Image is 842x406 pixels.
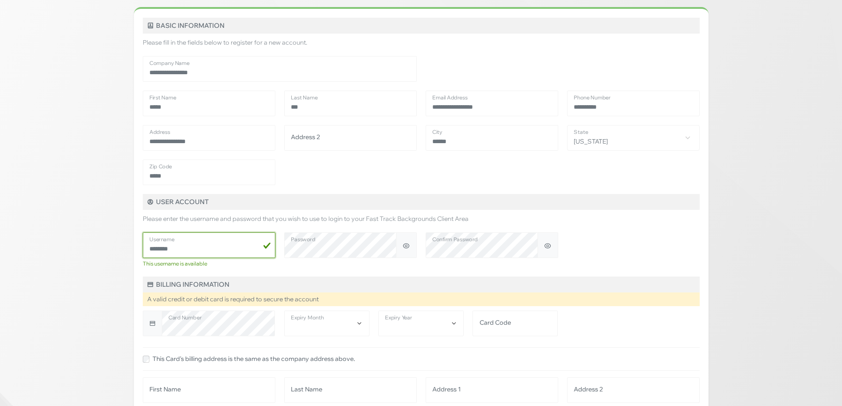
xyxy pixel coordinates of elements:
span: Georgia [567,125,700,151]
p: Please fill in the fields below to register for a new account. [143,38,700,47]
div: This username is available [143,260,275,268]
div: A valid credit or debit card is required to secure the account [143,292,700,306]
h5: Billing Information [143,277,700,292]
span: Georgia [568,125,699,149]
h5: Basic Information [143,18,700,34]
label: This Card's billing address is the same as the company address above. [152,354,355,364]
h5: User Account [143,194,700,210]
p: Please enter the username and password that you wish to use to login to your Fast Track Backgroun... [143,214,700,224]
